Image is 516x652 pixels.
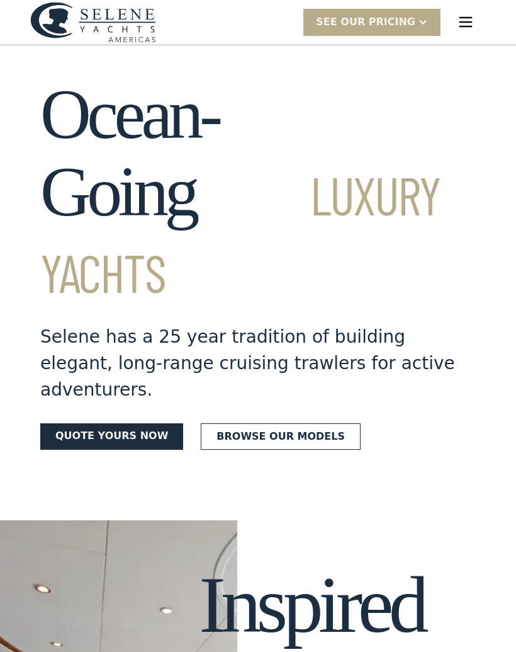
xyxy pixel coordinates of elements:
div: Selene has a 25 year tradition of building elegant, long-range cruising trawlers for active adven... [40,324,476,403]
div: SEE Our Pricing [316,14,415,30]
a: Browse our models [201,423,361,450]
a: Quote yours now [40,423,183,450]
img: logo [30,2,156,43]
div: menu [446,2,486,42]
div: SEE Our Pricing [303,9,440,36]
h1: Ocean-Going [40,76,476,309]
a: home [30,2,156,43]
span: Luxury Yachts [40,163,440,304]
